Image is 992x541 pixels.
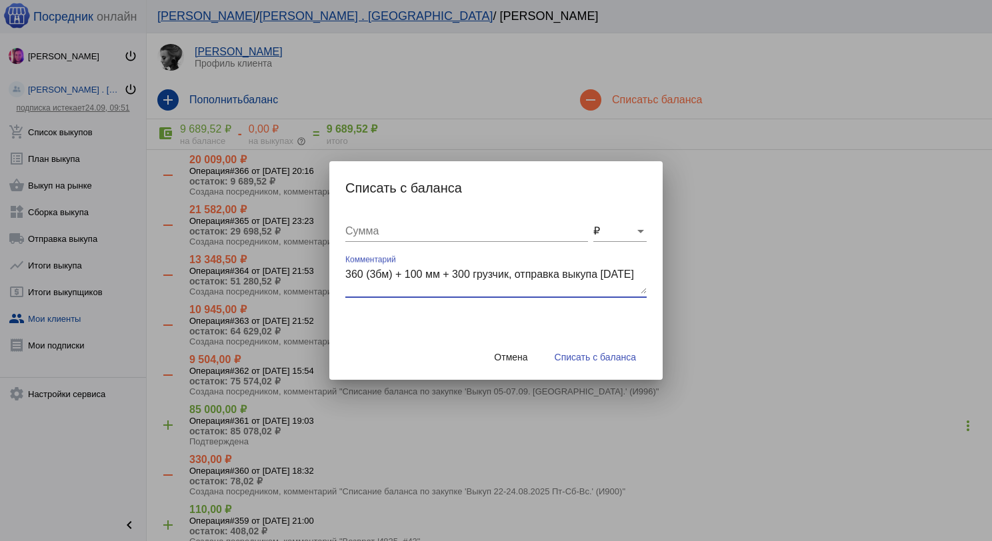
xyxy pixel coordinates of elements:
[593,225,600,237] span: ₽
[345,177,647,199] h2: Списать с баланса
[544,345,647,369] button: Списать с баланса
[555,352,636,362] span: Списать с баланса
[483,345,538,369] button: Отмена
[494,352,527,362] span: Отмена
